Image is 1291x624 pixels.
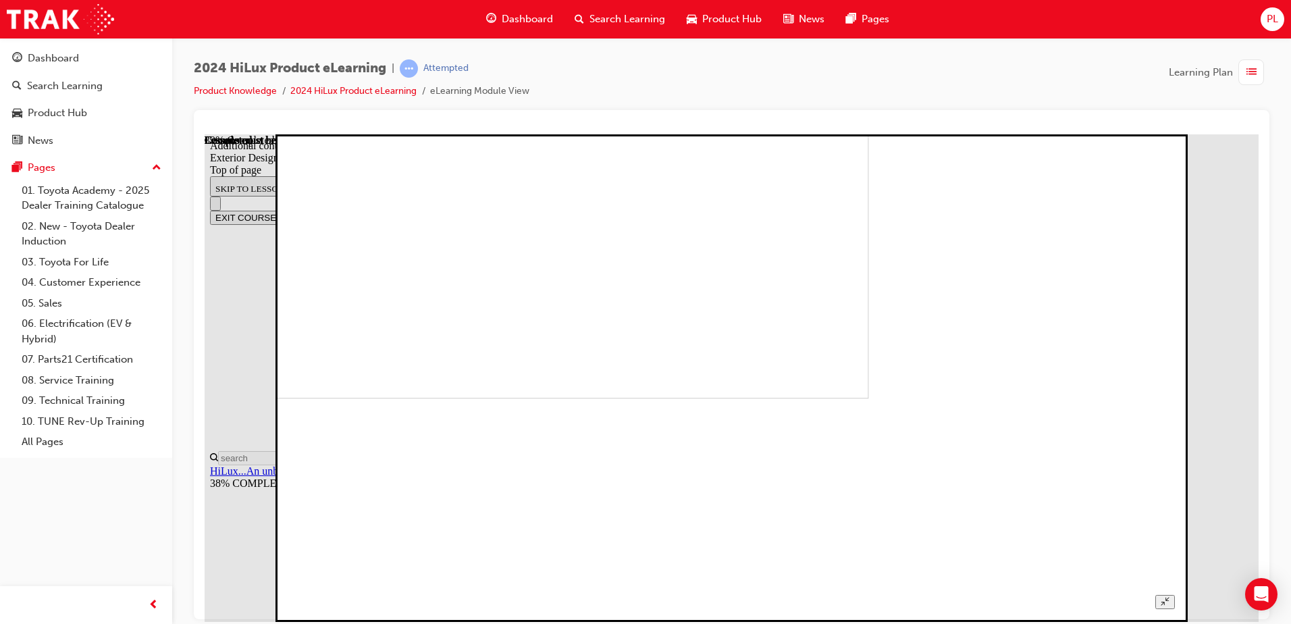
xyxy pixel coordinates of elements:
span: guage-icon [12,53,22,65]
span: Learning Plan [1169,65,1233,80]
img: Trak [7,4,114,34]
a: 01. Toyota Academy - 2025 Dealer Training Catalogue [16,180,167,216]
span: news-icon [783,11,793,28]
button: Pages [5,155,167,180]
div: Dashboard [28,51,79,66]
div: Product Hub [28,105,87,121]
span: car-icon [687,11,697,28]
a: 09. Technical Training [16,390,167,411]
span: Product Hub [702,11,762,27]
span: News [799,11,824,27]
a: 06. Electrification (EV & Hybrid) [16,313,167,349]
div: News [28,133,53,149]
span: list-icon [1246,64,1257,81]
span: pages-icon [846,11,856,28]
span: pages-icon [12,162,22,174]
a: 10. TUNE Rev-Up Training [16,411,167,432]
span: car-icon [12,107,22,120]
span: PL [1267,11,1278,27]
button: DashboardSearch LearningProduct HubNews [5,43,167,155]
a: Product Hub [5,101,167,126]
div: Attempted [423,62,469,75]
span: Search Learning [589,11,665,27]
button: PL [1261,7,1284,31]
span: Dashboard [502,11,553,27]
a: All Pages [16,432,167,452]
li: eLearning Module View [430,84,529,99]
span: news-icon [12,135,22,147]
div: Open Intercom Messenger [1245,578,1277,610]
button: Learning Plan [1169,59,1269,85]
span: guage-icon [486,11,496,28]
span: | [392,61,394,76]
div: Search Learning [27,78,103,94]
span: search-icon [12,80,22,93]
a: 03. Toyota For Life [16,252,167,273]
a: search-iconSearch Learning [564,5,676,33]
button: Unzoom image [951,461,970,475]
a: 02. New - Toyota Dealer Induction [16,216,167,252]
span: 2024 HiLux Product eLearning [194,61,386,76]
span: learningRecordVerb_ATTEMPT-icon [400,59,418,78]
a: 2024 HiLux Product eLearning [290,85,417,97]
a: Search Learning [5,74,167,99]
a: Product Knowledge [194,85,277,97]
a: pages-iconPages [835,5,900,33]
a: news-iconNews [772,5,835,33]
a: 04. Customer Experience [16,272,167,293]
a: guage-iconDashboard [475,5,564,33]
a: News [5,128,167,153]
a: 07. Parts21 Certification [16,349,167,370]
a: 05. Sales [16,293,167,314]
div: Pages [28,160,55,176]
a: car-iconProduct Hub [676,5,772,33]
span: up-icon [152,159,161,177]
span: search-icon [575,11,584,28]
span: Pages [862,11,889,27]
span: prev-icon [149,597,159,614]
a: Dashboard [5,46,167,71]
a: 08. Service Training [16,370,167,391]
